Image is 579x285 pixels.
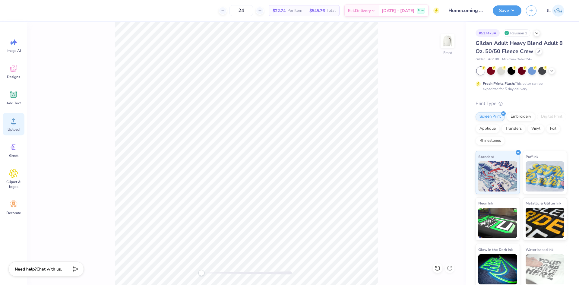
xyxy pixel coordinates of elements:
[483,81,515,86] strong: Fresh Prints Flash:
[287,8,302,14] span: Per Item
[503,29,530,37] div: Revision 1
[327,8,336,14] span: Total
[444,5,488,17] input: Untitled Design
[552,5,564,17] img: Jairo Laqui
[507,112,535,121] div: Embroidery
[476,29,500,37] div: # 517473A
[6,211,21,215] span: Decorate
[476,136,505,145] div: Rhinestones
[478,200,493,206] span: Neon Ink
[526,254,565,284] img: Water based Ink
[526,246,553,253] span: Water based Ink
[478,208,517,238] img: Neon Ink
[478,154,494,160] span: Standard
[476,100,567,107] div: Print Type
[547,7,551,14] span: JL
[493,5,521,16] button: Save
[527,124,544,133] div: Vinyl
[443,50,452,55] div: Front
[501,124,526,133] div: Transfers
[476,40,563,55] span: Gildan Adult Heavy Blend Adult 8 Oz. 50/50 Fleece Crew
[198,270,204,276] div: Accessibility label
[348,8,371,14] span: Est. Delivery
[273,8,286,14] span: $22.74
[15,266,36,272] strong: Need help?
[7,74,20,79] span: Designs
[6,101,21,106] span: Add Text
[488,57,499,62] span: # G180
[526,154,538,160] span: Puff Ink
[526,208,565,238] img: Metallic & Glitter Ink
[546,124,560,133] div: Foil
[309,8,325,14] span: $545.76
[476,57,485,62] span: Gildan
[537,112,566,121] div: Digital Print
[483,81,557,92] div: This color can be expedited for 5 day delivery.
[478,161,517,192] img: Standard
[418,8,424,13] span: Free
[544,5,567,17] a: JL
[229,5,253,16] input: – –
[9,153,18,158] span: Greek
[476,112,505,121] div: Screen Print
[441,35,454,47] img: Front
[526,161,565,192] img: Puff Ink
[478,254,517,284] img: Glow in the Dark Ink
[502,57,532,62] span: Minimum Order: 24 +
[8,127,20,132] span: Upload
[526,200,561,206] span: Metallic & Glitter Ink
[382,8,414,14] span: [DATE] - [DATE]
[4,179,24,189] span: Clipart & logos
[7,48,21,53] span: Image AI
[36,266,62,272] span: Chat with us.
[478,246,513,253] span: Glow in the Dark Ink
[476,124,500,133] div: Applique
